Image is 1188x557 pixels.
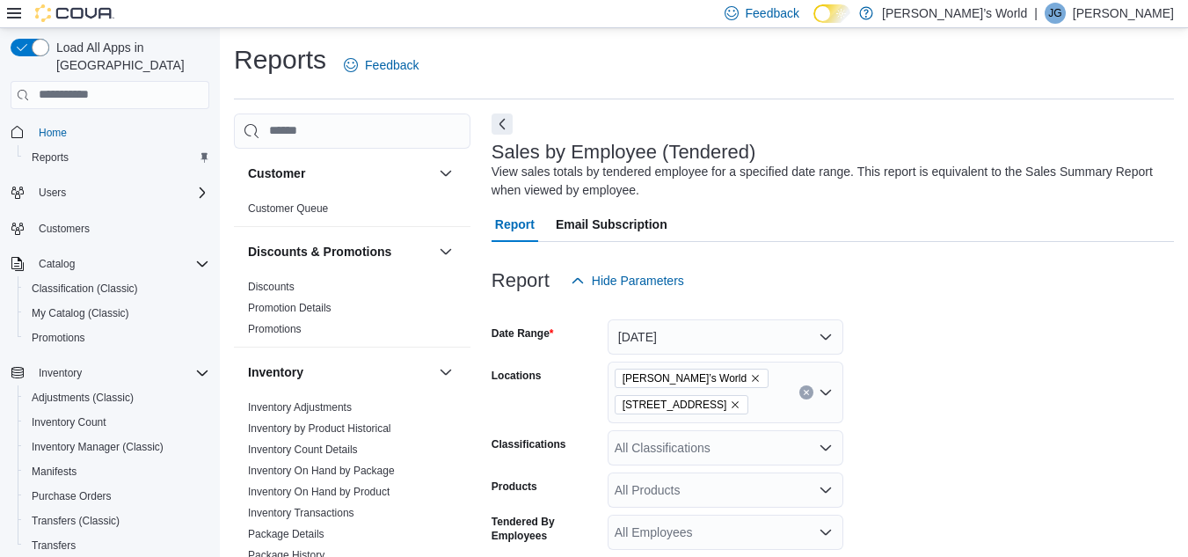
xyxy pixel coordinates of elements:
[25,510,209,531] span: Transfers (Classic)
[234,276,470,347] div: Discounts & Promotions
[25,535,83,556] a: Transfers
[492,326,554,341] label: Date Range
[32,465,77,479] span: Manifests
[435,362,456,383] button: Inventory
[248,464,395,478] span: Inventory On Hand by Package
[248,281,295,293] a: Discounts
[492,163,1165,200] div: View sales totals by tendered employee for a specified date range. This report is equivalent to t...
[248,280,295,294] span: Discounts
[18,509,216,533] button: Transfers (Classic)
[18,385,216,410] button: Adjustments (Classic)
[492,437,566,451] label: Classifications
[32,282,138,296] span: Classification (Classic)
[365,56,419,74] span: Feedback
[18,276,216,301] button: Classification (Classic)
[18,459,216,484] button: Manifests
[435,163,456,184] button: Customer
[248,422,391,435] a: Inventory by Product Historical
[25,461,209,482] span: Manifests
[615,369,769,388] span: Leo’s World
[248,165,305,182] h3: Customer
[819,525,833,539] button: Open list of options
[615,395,749,414] span: 265 L Street
[248,465,395,477] a: Inventory On Hand by Package
[32,514,120,528] span: Transfers (Classic)
[248,322,302,336] span: Promotions
[882,3,1027,24] p: [PERSON_NAME]’s World
[248,243,391,260] h3: Discounts & Promotions
[248,443,358,456] a: Inventory Count Details
[32,121,209,143] span: Home
[25,436,209,458] span: Inventory Manager (Classic)
[813,23,814,24] span: Dark Mode
[248,486,390,498] a: Inventory On Hand by Product
[18,410,216,435] button: Inventory Count
[39,126,67,140] span: Home
[4,216,216,241] button: Customers
[25,278,145,299] a: Classification (Classic)
[248,507,354,519] a: Inventory Transactions
[492,142,756,163] h3: Sales by Employee (Tendered)
[4,120,216,145] button: Home
[556,207,667,242] span: Email Subscription
[234,198,470,226] div: Customer
[32,218,97,239] a: Customers
[248,302,332,314] a: Promotion Details
[25,327,92,348] a: Promotions
[32,363,89,384] button: Inventory
[248,243,432,260] button: Discounts & Promotions
[248,506,354,520] span: Inventory Transactions
[32,122,74,143] a: Home
[730,399,740,410] button: Remove 265 L Street from selection in this group
[819,441,833,455] button: Open list of options
[1045,3,1066,24] div: Jeremy Good
[32,253,209,275] span: Catalog
[25,412,209,433] span: Inventory Count
[4,180,216,205] button: Users
[248,301,332,315] span: Promotion Details
[25,461,84,482] a: Manifests
[337,48,426,83] a: Feedback
[32,489,112,503] span: Purchase Orders
[25,535,209,556] span: Transfers
[25,412,113,433] a: Inventory Count
[492,114,513,135] button: Next
[32,363,209,384] span: Inventory
[39,366,82,380] span: Inventory
[813,4,850,23] input: Dark Mode
[39,222,90,236] span: Customers
[18,145,216,170] button: Reports
[750,373,761,384] button: Remove Leo’s World from selection in this group
[799,385,813,399] button: Clear input
[592,272,684,289] span: Hide Parameters
[623,370,747,387] span: [PERSON_NAME]’s World
[32,182,73,203] button: Users
[25,303,136,324] a: My Catalog (Classic)
[18,435,216,459] button: Inventory Manager (Classic)
[25,436,171,458] a: Inventory Manager (Classic)
[32,253,82,275] button: Catalog
[35,4,114,22] img: Cova
[435,241,456,262] button: Discounts & Promotions
[234,42,326,77] h1: Reports
[248,485,390,499] span: Inventory On Hand by Product
[32,415,106,429] span: Inventory Count
[39,186,66,200] span: Users
[4,361,216,385] button: Inventory
[1073,3,1174,24] p: [PERSON_NAME]
[819,385,833,399] button: Open list of options
[18,301,216,326] button: My Catalog (Classic)
[25,147,209,168] span: Reports
[25,147,76,168] a: Reports
[32,217,209,239] span: Customers
[25,278,209,299] span: Classification (Classic)
[25,510,127,531] a: Transfers (Classic)
[49,39,209,74] span: Load All Apps in [GEOGRAPHIC_DATA]
[248,323,302,335] a: Promotions
[248,401,352,414] a: Inventory Adjustments
[492,515,601,543] label: Tendered By Employees
[25,486,209,507] span: Purchase Orders
[248,363,432,381] button: Inventory
[608,319,843,355] button: [DATE]
[25,387,141,408] a: Adjustments (Classic)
